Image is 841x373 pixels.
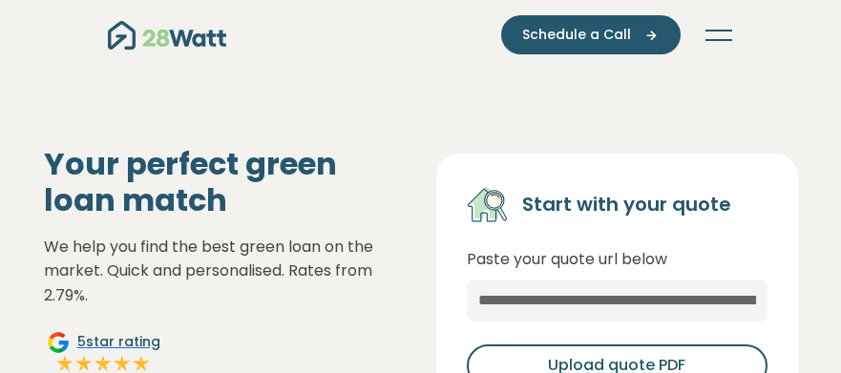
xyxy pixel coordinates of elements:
[746,281,841,373] iframe: Chat Widget
[467,247,767,272] p: Paste your quote url below
[704,26,734,45] button: Toggle navigation
[501,15,681,54] button: Schedule a Call
[108,15,734,54] nav: Main navigation
[47,331,70,354] img: Google
[522,25,631,45] span: Schedule a Call
[108,21,226,50] img: 28Watt
[77,332,160,352] span: 5 star rating
[522,191,731,218] h4: Start with your quote
[55,354,74,373] img: Full star
[132,354,151,373] img: Full star
[44,146,406,219] h1: Your perfect green loan match
[113,354,132,373] img: Full star
[74,354,94,373] img: Full star
[44,235,406,308] p: We help you find the best green loan on the market. Quick and personalised. Rates from 2.79%.
[94,354,113,373] img: Full star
